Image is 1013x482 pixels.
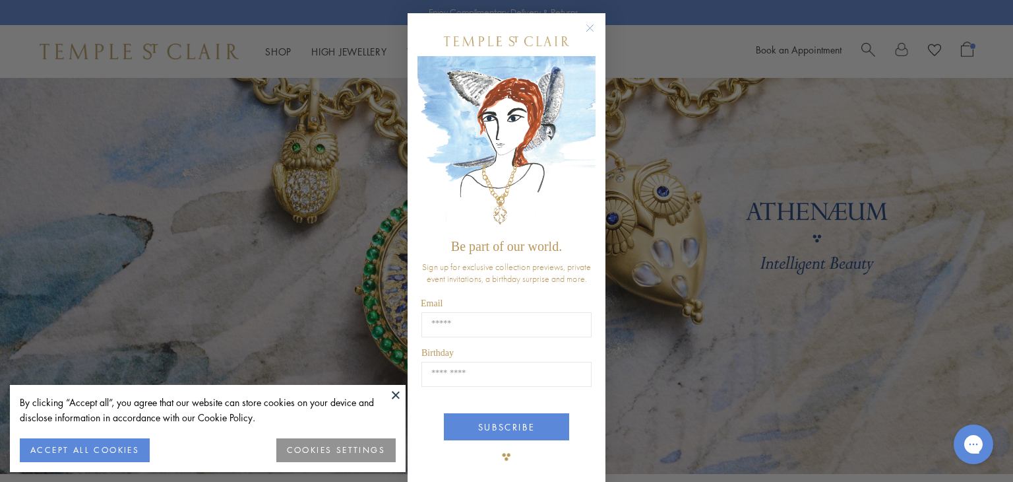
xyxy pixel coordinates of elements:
[276,438,396,462] button: COOKIES SETTINGS
[451,239,562,254] span: Be part of our world.
[444,413,569,440] button: SUBSCRIBE
[444,36,569,46] img: Temple St. Clair
[588,26,605,43] button: Close dialog
[422,261,591,285] span: Sign up for exclusive collection previews, private event invitations, a birthday surprise and more.
[493,444,520,470] img: TSC
[20,395,396,425] div: By clicking “Accept all”, you agree that our website can store cookies on your device and disclos...
[417,56,596,232] img: c4a9eb12-d91a-4d4a-8ee0-386386f4f338.jpeg
[421,298,443,308] span: Email
[20,438,150,462] button: ACCEPT ALL COOKIES
[421,348,454,358] span: Birthday
[421,312,592,337] input: Email
[947,420,1000,469] iframe: Gorgias live chat messenger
